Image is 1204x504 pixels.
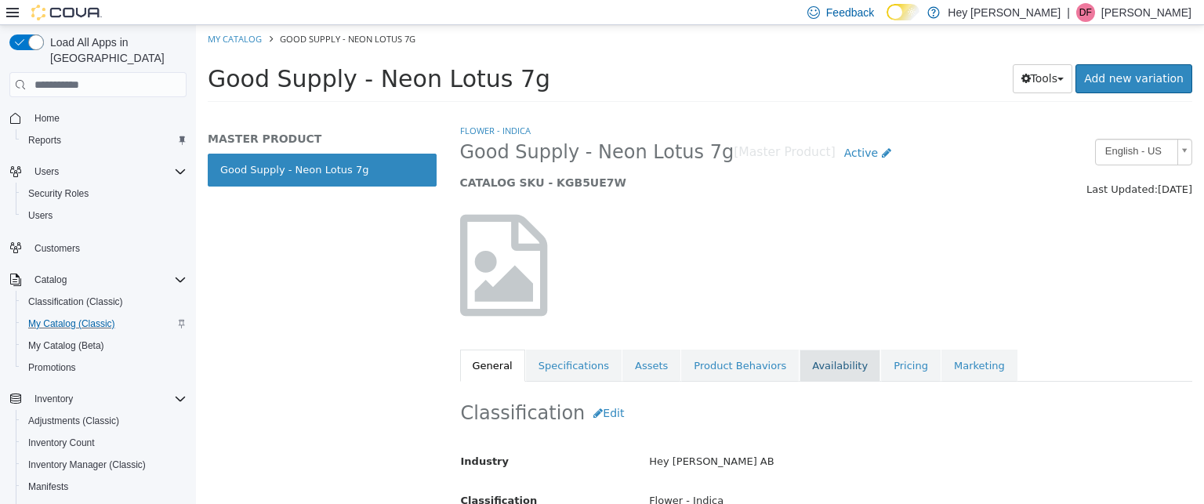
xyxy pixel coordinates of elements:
a: General [264,325,329,357]
button: Tools [817,39,877,68]
a: Inventory Manager (Classic) [22,455,152,474]
a: Customers [28,239,86,258]
button: Edit [389,374,437,403]
button: Inventory Manager (Classic) [16,454,193,476]
div: Flower - Indica [441,462,1007,490]
button: Inventory [3,388,193,410]
span: Security Roles [28,187,89,200]
a: Pricing [685,325,745,357]
span: Active [648,121,682,134]
button: Reports [16,129,193,151]
span: My Catalog (Beta) [22,336,187,355]
a: Classification (Classic) [22,292,129,311]
button: Catalog [3,269,193,291]
button: Users [28,162,65,181]
span: Home [28,108,187,128]
span: Home [34,112,60,125]
a: Flower - Indica [264,100,335,111]
input: Dark Mode [887,4,919,20]
span: Manifests [28,480,68,493]
h2: Classification [265,374,996,403]
span: Feedback [826,5,874,20]
a: Availability [604,325,684,357]
span: My Catalog (Classic) [28,317,115,330]
button: My Catalog (Classic) [16,313,193,335]
span: Promotions [22,358,187,377]
span: DF [1079,3,1092,22]
span: Inventory Count [22,433,187,452]
span: Reports [22,131,187,150]
span: Dark Mode [887,20,887,21]
button: Manifests [16,476,193,498]
a: My Catalog (Beta) [22,336,111,355]
a: English - US [899,114,996,140]
span: Promotions [28,361,76,374]
p: | [1067,3,1070,22]
div: Dawna Fuller [1076,3,1095,22]
button: Catalog [28,270,73,289]
a: Assets [426,325,484,357]
span: Adjustments (Classic) [22,412,187,430]
span: Inventory [28,390,187,408]
span: Manifests [22,477,187,496]
a: Reports [22,131,67,150]
a: My Catalog (Classic) [22,314,121,333]
button: Users [16,205,193,227]
span: Inventory [34,393,73,405]
a: Product Behaviors [485,325,603,357]
span: Catalog [34,274,67,286]
span: Inventory Count [28,437,95,449]
span: Classification (Classic) [22,292,187,311]
a: Home [28,109,66,128]
p: Hey [PERSON_NAME] [948,3,1061,22]
span: Good Supply - Neon Lotus 7g [12,40,354,67]
span: Customers [34,242,80,255]
span: My Catalog (Beta) [28,339,104,352]
span: Users [34,165,59,178]
button: Adjustments (Classic) [16,410,193,432]
span: Last Updated: [890,158,962,170]
button: Customers [3,236,193,259]
h5: MASTER PRODUCT [12,107,241,121]
span: Inventory Manager (Classic) [28,459,146,471]
small: [Master Product] [538,121,640,134]
a: Security Roles [22,184,95,203]
button: Inventory [28,390,79,408]
button: Users [3,161,193,183]
span: Classification [265,470,342,481]
span: Catalog [28,270,187,289]
button: Promotions [16,357,193,379]
span: Load All Apps in [GEOGRAPHIC_DATA] [44,34,187,66]
span: Users [28,209,53,222]
a: Active [640,114,704,143]
div: Hey [PERSON_NAME] AB [441,423,1007,451]
span: Adjustments (Classic) [28,415,119,427]
button: Home [3,107,193,129]
span: Users [22,206,187,225]
p: [PERSON_NAME] [1101,3,1191,22]
a: Add new variation [879,39,996,68]
h5: CATALOG SKU - KGB5UE7W [264,150,807,165]
button: Inventory Count [16,432,193,454]
a: Users [22,206,59,225]
a: Manifests [22,477,74,496]
a: Marketing [745,325,821,357]
span: [DATE] [962,158,996,170]
span: English - US [900,114,975,139]
span: My Catalog (Classic) [22,314,187,333]
span: Good Supply - Neon Lotus 7g [84,8,219,20]
span: Security Roles [22,184,187,203]
a: Adjustments (Classic) [22,412,125,430]
span: Inventory Manager (Classic) [22,455,187,474]
span: Customers [28,237,187,257]
img: Cova [31,5,102,20]
a: Good Supply - Neon Lotus 7g [12,129,241,161]
a: My Catalog [12,8,66,20]
button: Classification (Classic) [16,291,193,313]
button: Security Roles [16,183,193,205]
span: Reports [28,134,61,147]
a: Promotions [22,358,82,377]
span: Users [28,162,187,181]
span: Good Supply - Neon Lotus 7g [264,115,539,140]
button: My Catalog (Beta) [16,335,193,357]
